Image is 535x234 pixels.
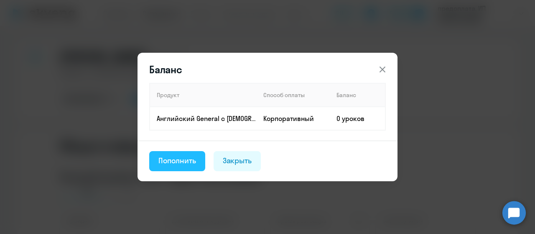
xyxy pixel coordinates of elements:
div: Закрыть [223,155,252,166]
button: Пополнить [149,151,205,171]
p: Английский General с [DEMOGRAPHIC_DATA] преподавателем [157,114,256,123]
header: Баланс [138,63,397,76]
td: 0 уроков [330,107,385,130]
button: Закрыть [214,151,261,171]
th: Баланс [330,83,385,107]
div: Пополнить [158,155,196,166]
th: Способ оплаты [257,83,330,107]
th: Продукт [150,83,257,107]
td: Корпоративный [257,107,330,130]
